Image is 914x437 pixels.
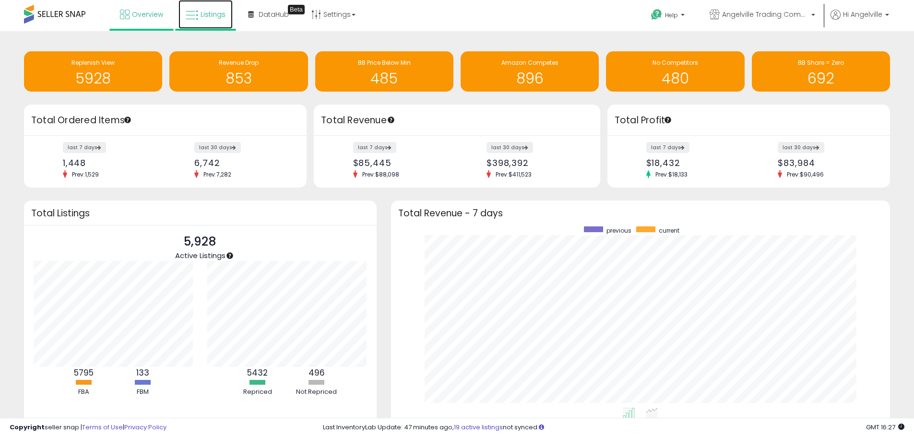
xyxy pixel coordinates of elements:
[288,5,305,14] div: Tooltip anchor
[29,71,157,86] h1: 5928
[31,210,369,217] h3: Total Listings
[315,51,453,92] a: BB Price Below Min 485
[722,10,808,19] span: Angelville Trading Company
[10,423,45,432] strong: Copyright
[615,114,883,127] h3: Total Profit
[643,1,694,31] a: Help
[358,59,411,67] span: BB Price Below Min
[194,158,290,168] div: 6,742
[10,423,166,432] div: seller snap | |
[114,388,172,397] div: FBM
[843,10,882,19] span: Hi Angelville
[866,423,904,432] span: 2025-09-8 16:27 GMT
[664,116,672,124] div: Tooltip anchor
[132,10,163,19] span: Overview
[323,423,904,432] div: Last InventoryLab Update: 47 minutes ago, not synced.
[201,10,226,19] span: Listings
[288,388,345,397] div: Not Repriced
[123,116,132,124] div: Tooltip anchor
[461,51,599,92] a: Amazon Competes 896
[136,367,149,378] b: 133
[169,51,308,92] a: Revenue Drop 853
[174,71,303,86] h1: 853
[82,423,123,432] a: Terms of Use
[353,158,450,168] div: $85,445
[611,71,739,86] h1: 480
[606,226,631,235] span: previous
[194,142,241,153] label: last 30 days
[646,142,689,153] label: last 7 days
[651,9,663,21] i: Get Help
[229,388,286,397] div: Repriced
[454,423,503,432] a: 19 active listings
[309,367,325,378] b: 496
[487,158,583,168] div: $398,392
[357,170,404,178] span: Prev: $88,098
[24,51,162,92] a: Replenish View 5928
[175,233,226,251] p: 5,928
[259,10,289,19] span: DataHub
[778,158,873,168] div: $83,984
[31,114,299,127] h3: Total Ordered Items
[653,59,698,67] span: No Competitors
[778,142,824,153] label: last 30 days
[491,170,536,178] span: Prev: $411,523
[320,71,449,86] h1: 485
[321,114,593,127] h3: Total Revenue
[501,59,558,67] span: Amazon Competes
[226,251,234,260] div: Tooltip anchor
[487,142,533,153] label: last 30 days
[659,226,679,235] span: current
[782,170,829,178] span: Prev: $90,496
[798,59,844,67] span: BB Share = Zero
[67,170,104,178] span: Prev: 1,529
[247,367,268,378] b: 5432
[219,59,259,67] span: Revenue Drop
[646,158,742,168] div: $18,432
[55,388,113,397] div: FBA
[651,170,692,178] span: Prev: $18,133
[465,71,594,86] h1: 896
[606,51,744,92] a: No Competitors 480
[63,142,106,153] label: last 7 days
[665,11,678,19] span: Help
[74,367,94,378] b: 5795
[353,142,396,153] label: last 7 days
[752,51,890,92] a: BB Share = Zero 692
[757,71,885,86] h1: 692
[175,250,226,260] span: Active Listings
[387,116,395,124] div: Tooltip anchor
[63,158,158,168] div: 1,448
[831,10,889,31] a: Hi Angelville
[199,170,236,178] span: Prev: 7,282
[398,210,883,217] h3: Total Revenue - 7 days
[71,59,115,67] span: Replenish View
[124,423,166,432] a: Privacy Policy
[539,424,544,430] i: Click here to read more about un-synced listings.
